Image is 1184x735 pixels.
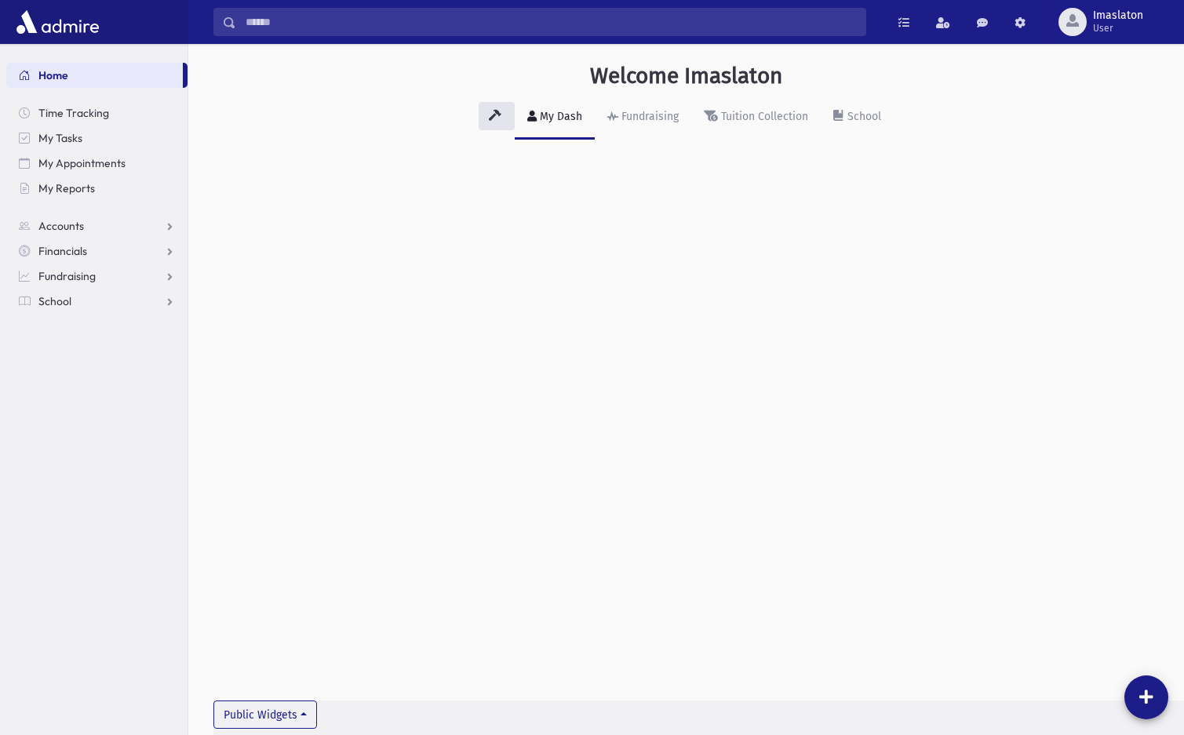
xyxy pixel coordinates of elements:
[6,63,183,88] a: Home
[537,110,582,123] div: My Dash
[590,63,782,89] h3: Welcome Imaslaton
[38,269,96,283] span: Fundraising
[213,700,317,729] button: Public Widgets
[6,126,188,151] a: My Tasks
[6,238,188,264] a: Financials
[38,68,68,82] span: Home
[1093,22,1143,35] span: User
[13,6,103,38] img: AdmirePro
[595,96,691,140] a: Fundraising
[6,289,188,314] a: School
[718,110,808,123] div: Tuition Collection
[844,110,881,123] div: School
[38,294,71,308] span: School
[6,176,188,201] a: My Reports
[6,213,188,238] a: Accounts
[38,219,84,233] span: Accounts
[6,264,188,289] a: Fundraising
[236,8,865,36] input: Search
[6,100,188,126] a: Time Tracking
[821,96,894,140] a: School
[38,131,82,145] span: My Tasks
[618,110,679,123] div: Fundraising
[38,181,95,195] span: My Reports
[515,96,595,140] a: My Dash
[691,96,821,140] a: Tuition Collection
[38,106,109,120] span: Time Tracking
[6,151,188,176] a: My Appointments
[1093,9,1143,22] span: Imaslaton
[38,156,126,170] span: My Appointments
[38,244,87,258] span: Financials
